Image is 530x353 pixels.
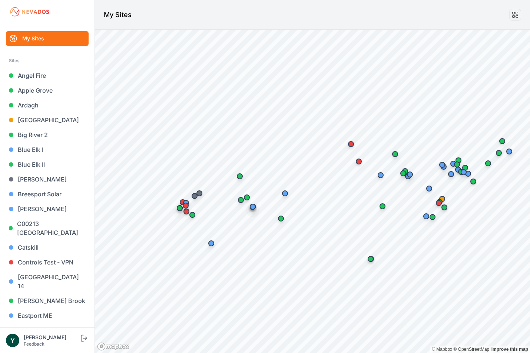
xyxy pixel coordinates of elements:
img: Nevados [9,6,50,18]
a: Mapbox logo [97,342,130,351]
div: Map marker [398,164,413,179]
div: Map marker [178,198,193,213]
a: [PERSON_NAME] Brook [6,293,89,308]
div: Map marker [403,167,417,182]
div: Map marker [388,147,403,161]
div: Map marker [481,156,496,171]
div: Map marker [192,186,207,201]
h1: My Sites [104,10,132,20]
a: Eastport ME [6,308,89,323]
a: Feedback [24,341,44,347]
a: Blue Elk II [6,157,89,172]
div: Map marker [431,196,446,210]
a: OpenStreetMap [453,347,489,352]
div: Map marker [435,192,450,206]
a: Ardagh [6,98,89,113]
canvas: Map [95,30,530,353]
div: Map marker [175,195,190,210]
div: Map marker [375,199,390,214]
div: Map marker [274,211,288,226]
div: Map marker [502,144,517,159]
a: Mapbox [432,347,452,352]
div: Map marker [278,186,292,201]
a: [GEOGRAPHIC_DATA] [6,113,89,127]
a: Catskill [6,240,89,255]
div: Map marker [172,201,187,216]
div: Map marker [491,146,506,160]
img: Yezin Taha [6,334,19,347]
div: Map marker [232,169,247,184]
a: Breesport Solar [6,187,89,202]
a: [PERSON_NAME] [6,172,89,187]
div: Map marker [373,168,388,183]
div: Map marker [432,194,447,209]
div: Map marker [444,167,458,182]
div: Map marker [396,166,411,181]
a: Apple Grove [6,83,89,98]
div: Map marker [450,157,464,172]
div: Map marker [466,174,481,189]
div: Map marker [425,210,440,224]
div: Map marker [239,190,254,205]
div: Map marker [344,137,358,151]
a: Angel Fire [6,68,89,83]
div: Map marker [233,193,248,207]
a: Big River 2 [6,127,89,142]
a: [PERSON_NAME] [6,202,89,216]
div: Map marker [179,196,193,210]
a: [GEOGRAPHIC_DATA] 14 [6,270,89,293]
div: Map marker [419,209,434,224]
div: Map marker [446,156,461,171]
div: Map marker [351,154,366,169]
div: Map marker [454,164,468,179]
div: Map marker [363,252,378,266]
div: Sites [9,56,86,65]
div: Map marker [204,236,219,251]
a: Blue Elk I [6,142,89,157]
a: C00213 [GEOGRAPHIC_DATA] [6,216,89,240]
div: Map marker [458,160,473,175]
a: [GEOGRAPHIC_DATA] [6,323,89,338]
a: Controls Test - VPN [6,255,89,270]
div: Map marker [422,181,437,196]
div: Map marker [435,157,450,172]
a: My Sites [6,31,89,46]
div: Map marker [187,189,202,203]
div: Map marker [245,199,260,214]
div: Map marker [495,134,510,149]
div: Map marker [456,165,471,180]
div: [PERSON_NAME] [24,334,79,341]
a: Map feedback [491,347,528,352]
div: Map marker [451,153,466,168]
